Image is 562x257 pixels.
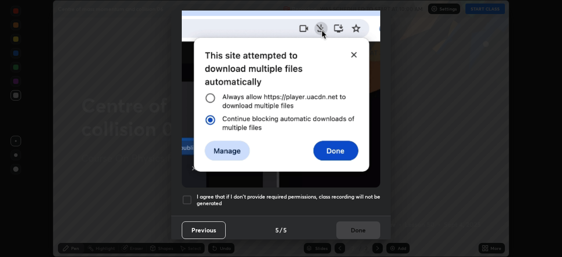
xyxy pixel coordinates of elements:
h5: I agree that if I don't provide required permissions, class recording will not be generated [197,193,380,207]
h4: 5 [275,225,279,235]
h4: 5 [283,225,287,235]
button: Previous [182,221,226,239]
h4: / [280,225,282,235]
